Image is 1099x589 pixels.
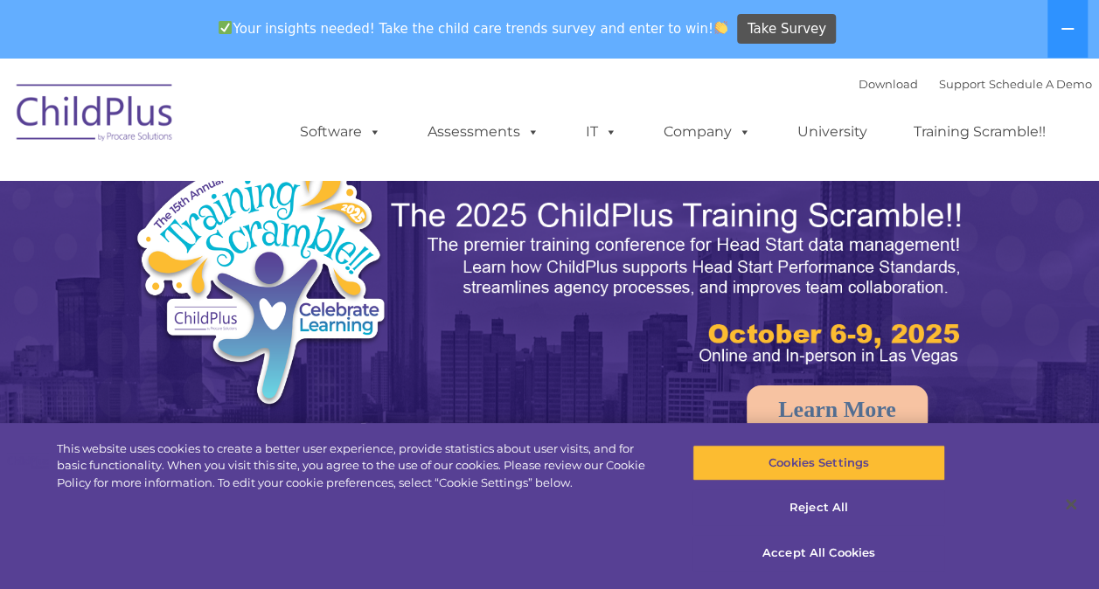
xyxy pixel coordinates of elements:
img: 👏 [714,21,727,34]
a: Company [646,114,769,149]
a: Support [939,77,985,91]
button: Cookies Settings [692,445,945,482]
a: Training Scramble!! [896,114,1063,149]
a: Schedule A Demo [989,77,1092,91]
button: Reject All [692,490,945,527]
a: University [780,114,885,149]
a: IT [568,114,635,149]
a: Download [859,77,918,91]
button: Accept All Cookies [692,535,945,572]
img: ✅ [219,21,232,34]
span: Phone number [243,187,317,200]
a: Assessments [410,114,557,149]
a: Take Survey [737,14,836,45]
font: | [859,77,1092,91]
span: Last name [243,115,296,128]
span: Take Survey [748,14,826,45]
img: ChildPlus by Procare Solutions [8,72,183,159]
div: This website uses cookies to create a better user experience, provide statistics about user visit... [57,440,659,492]
a: Learn More [747,385,928,434]
a: Software [282,114,399,149]
span: Your insights needed! Take the child care trends survey and enter to win! [212,11,735,45]
button: Close [1052,485,1090,523]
